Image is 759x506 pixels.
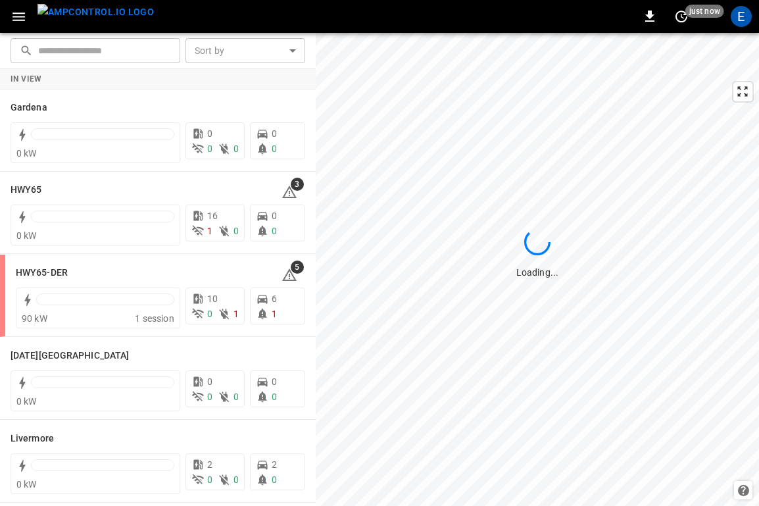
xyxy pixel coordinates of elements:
button: set refresh interval [671,6,692,27]
span: 0 [272,392,277,402]
span: 0 [207,474,212,485]
span: 0 [272,226,277,236]
h6: Gardena [11,101,47,115]
h6: Karma Center [11,349,129,363]
span: 0 kW [16,479,37,490]
span: 2 [272,459,277,470]
span: 0 [272,211,277,221]
span: 0 kW [16,148,37,159]
span: 2 [207,459,212,470]
span: 0 [207,392,212,402]
span: 6 [272,293,277,304]
span: 0 [207,309,212,319]
span: 5 [291,261,304,274]
span: 0 kW [16,396,37,407]
span: 1 [233,309,239,319]
span: 16 [207,211,218,221]
div: profile-icon [731,6,752,27]
span: Loading... [516,267,558,278]
span: 0 [272,376,277,387]
span: 1 [207,226,212,236]
span: 0 [233,474,239,485]
h6: Livermore [11,432,54,446]
h6: HWY65-DER [16,266,68,280]
span: 0 [233,226,239,236]
span: 90 kW [22,313,47,324]
span: 3 [291,178,304,191]
span: 0 [207,376,212,387]
span: 10 [207,293,218,304]
span: 1 session [135,313,174,324]
span: 1 [272,309,277,319]
canvas: Map [316,33,759,506]
span: 0 [272,128,277,139]
span: 0 [233,392,239,402]
span: 0 [233,143,239,154]
img: ampcontrol.io logo [37,4,154,20]
span: 0 [272,474,277,485]
span: 0 kW [16,230,37,241]
span: 0 [272,143,277,154]
span: 0 [207,143,212,154]
strong: In View [11,74,42,84]
h6: HWY65 [11,183,42,197]
span: just now [685,5,724,18]
span: 0 [207,128,212,139]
